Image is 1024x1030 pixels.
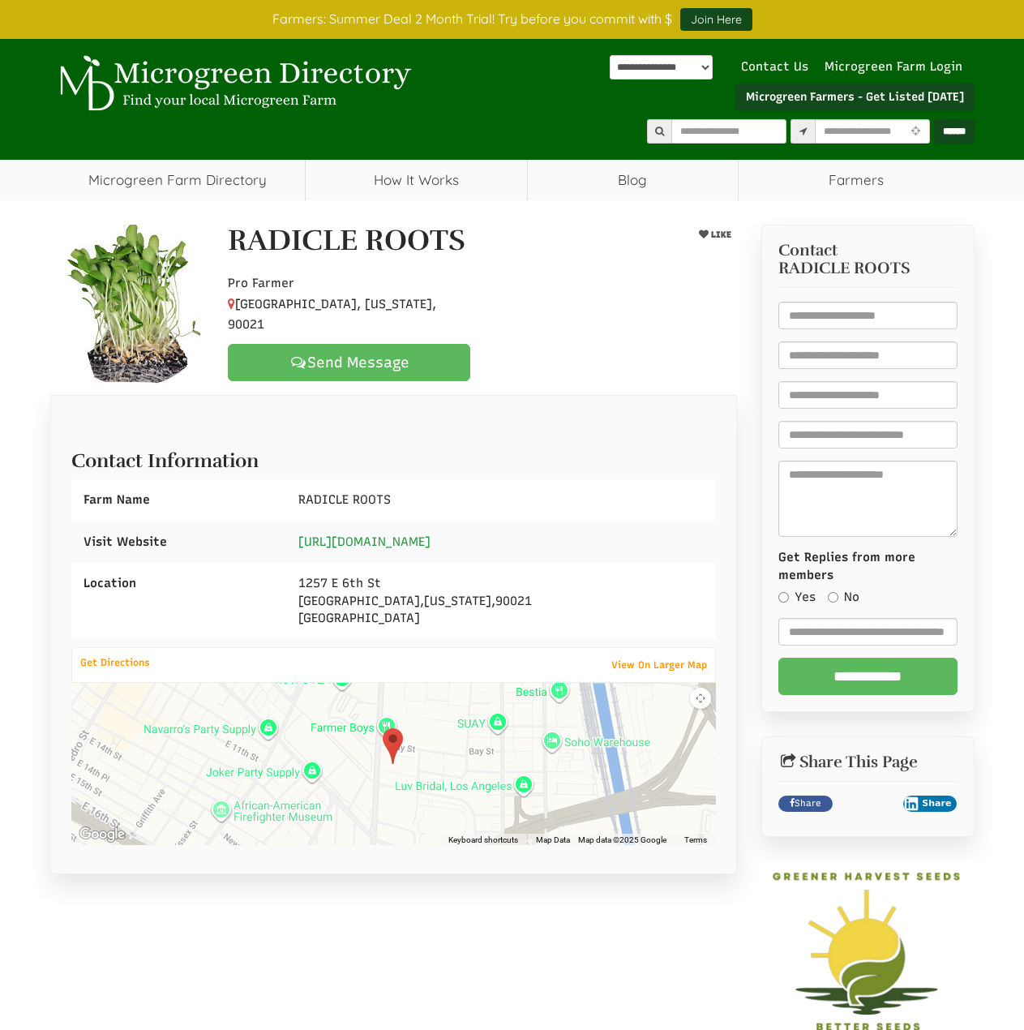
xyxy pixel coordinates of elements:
[228,276,294,290] span: Pro Farmer
[684,835,707,846] a: Terms
[733,59,816,74] a: Contact Us
[228,297,436,333] span: [GEOGRAPHIC_DATA], [US_STATE], 90021
[298,576,381,590] span: 1257 E 6th St
[424,594,491,608] span: [US_STATE]
[690,688,711,709] button: Map camera controls
[528,160,738,200] a: Blog
[71,479,286,521] div: Farm Name
[680,8,752,31] a: Join Here
[228,344,470,381] a: Send Message
[495,594,532,608] span: 90021
[50,55,415,112] img: Microgreen Directory
[50,395,738,396] ul: Profile Tabs
[828,589,859,606] label: No
[71,442,717,471] h2: Contact Information
[75,824,129,845] img: Google
[38,8,987,31] div: Farmers: Summer Deal 2 Month Trial! Try before you commit with $
[778,796,833,812] a: Share
[610,55,713,79] div: Powered by
[603,654,715,676] a: View On Larger Map
[778,242,958,277] h3: Contact
[907,127,924,137] i: Use Current Location
[298,534,431,549] a: [URL][DOMAIN_NAME]
[735,84,975,111] a: Microgreen Farmers - Get Listed [DATE]
[75,824,129,845] a: Open this area in Google Maps (opens a new window)
[536,835,570,846] button: Map Data
[448,835,518,846] button: Keyboard shortcuts
[71,521,286,563] div: Visit Website
[841,796,895,812] iframe: X Post Button
[709,230,731,240] span: LIKE
[778,549,958,584] label: Get Replies from more members
[778,753,958,771] h2: Share This Page
[778,260,910,277] span: RADICLE ROOTS
[610,55,713,79] select: Language Translate Widget
[286,563,716,639] div: , , [GEOGRAPHIC_DATA]
[72,653,158,672] a: Get Directions
[50,160,306,200] a: Microgreen Farm Directory
[306,160,527,200] a: How It Works
[778,592,789,603] input: Yes
[578,835,666,846] span: Map data ©2025 Google
[739,160,975,200] span: Farmers
[52,225,214,387] img: Contact RADICLE ROOTS
[298,594,420,608] span: [GEOGRAPHIC_DATA]
[71,563,286,604] div: Location
[903,796,958,812] button: Share
[828,592,838,603] input: No
[228,225,465,257] h1: RADICLE ROOTS
[825,59,970,74] a: Microgreen Farm Login
[298,492,391,507] span: RADICLE ROOTS
[693,225,737,245] button: LIKE
[778,589,816,606] label: Yes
